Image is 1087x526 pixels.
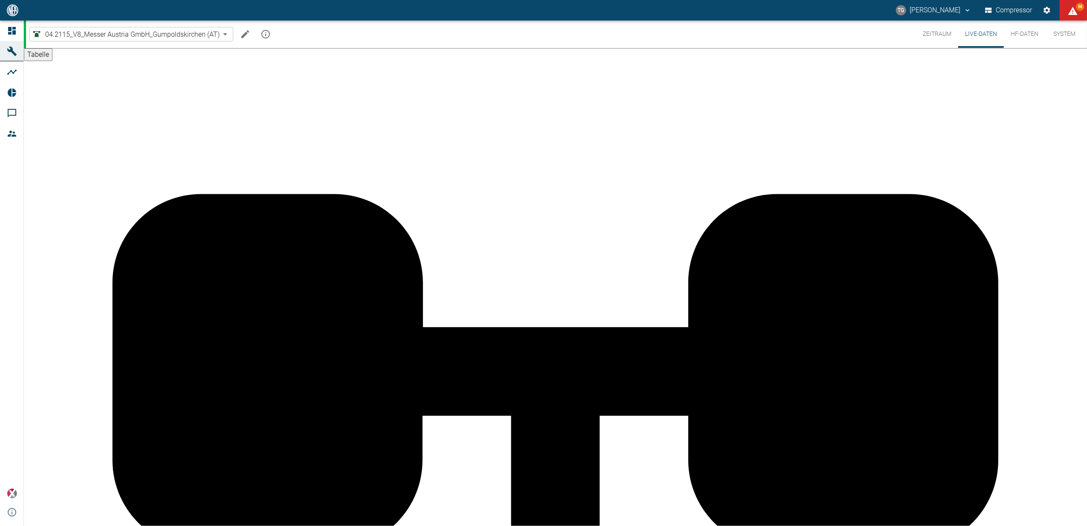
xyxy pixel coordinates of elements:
button: Compressor [983,3,1034,18]
span: 04.2115_V8_Messer Austria GmbH_Gumpoldskirchen (AT) [45,29,220,39]
img: logo [6,4,19,16]
button: thomas.gregoir@neuman-esser.com [895,3,973,18]
span: 66 [1076,3,1084,11]
a: 04.2115_V8_Messer Austria GmbH_Gumpoldskirchen (AT) [32,29,220,39]
button: Machine bearbeiten [237,26,254,43]
div: TG [896,5,906,15]
button: Live-Daten [958,20,1004,48]
button: HF-Daten [1004,20,1045,48]
img: Xplore Logo [7,488,17,499]
button: Tabelle [24,48,52,61]
button: mission info [257,26,274,43]
button: Zeitraum [916,20,958,48]
button: Einstellungen [1039,3,1055,18]
button: System [1045,20,1084,48]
